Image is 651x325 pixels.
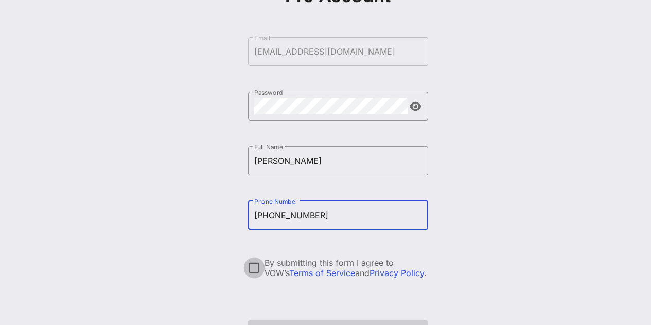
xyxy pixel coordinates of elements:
label: Email [254,34,270,42]
input: Phone Number [254,207,422,224]
a: Privacy Policy [370,268,424,278]
label: Full Name [254,143,283,151]
label: Password [254,89,283,96]
label: Phone Number [254,198,297,206]
a: Terms of Service [289,268,355,278]
button: append icon [410,101,421,112]
div: By submitting this form I agree to VOW’s and . [265,258,428,278]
